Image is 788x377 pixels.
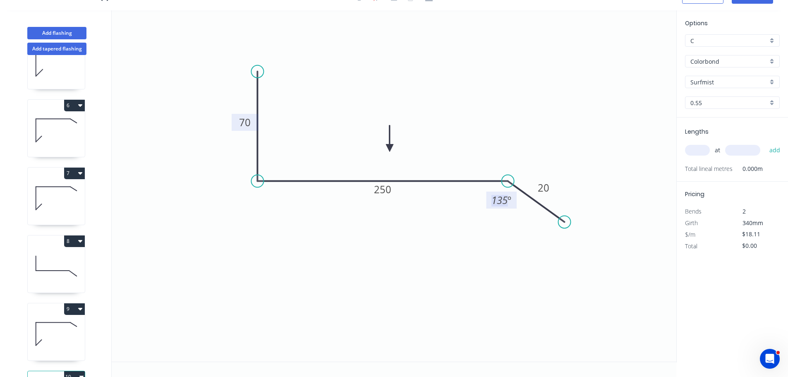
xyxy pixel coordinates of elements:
input: Price level [690,36,768,45]
span: $/m [685,231,695,238]
span: Girth [685,219,698,227]
button: Add tapered flashing [27,43,86,55]
span: 2 [742,207,746,215]
span: Total lineal metres [685,163,733,175]
iframe: Intercom live chat [760,349,780,369]
span: Bends [685,207,702,215]
span: 0.000m [733,163,763,175]
button: 9 [64,303,85,315]
button: Add flashing [27,27,86,39]
tspan: 250 [374,182,391,196]
input: Colour [690,78,768,86]
span: Total [685,242,697,250]
span: Lengths [685,127,709,136]
tspan: º [508,193,511,207]
button: 6 [64,100,85,111]
input: Thickness [690,98,768,107]
span: 340mm [742,219,763,227]
button: 8 [64,235,85,247]
button: 7 [64,168,85,179]
span: Pricing [685,190,704,198]
span: Options [685,19,708,27]
svg: 0 [112,10,676,362]
tspan: 20 [538,181,549,195]
input: Material [690,57,768,66]
span: at [715,144,720,156]
tspan: 135 [491,193,508,207]
button: add [765,143,785,157]
tspan: 70 [239,115,251,129]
